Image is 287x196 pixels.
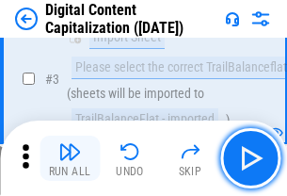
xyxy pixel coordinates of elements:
[45,1,217,37] div: Digital Content Capitalization ([DATE])
[179,140,201,163] img: Skip
[72,108,218,131] div: TrailBalanceFlat - imported
[58,140,81,163] img: Run All
[225,11,240,26] img: Support
[235,143,265,173] img: Main button
[249,8,272,30] img: Settings menu
[15,8,38,30] img: Back
[116,166,144,177] div: Undo
[119,140,141,163] img: Undo
[160,136,220,181] button: Skip
[45,72,59,87] span: # 3
[40,136,100,181] button: Run All
[49,166,91,177] div: Run All
[179,166,202,177] div: Skip
[89,26,165,49] div: Import Sheet
[100,136,160,181] button: Undo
